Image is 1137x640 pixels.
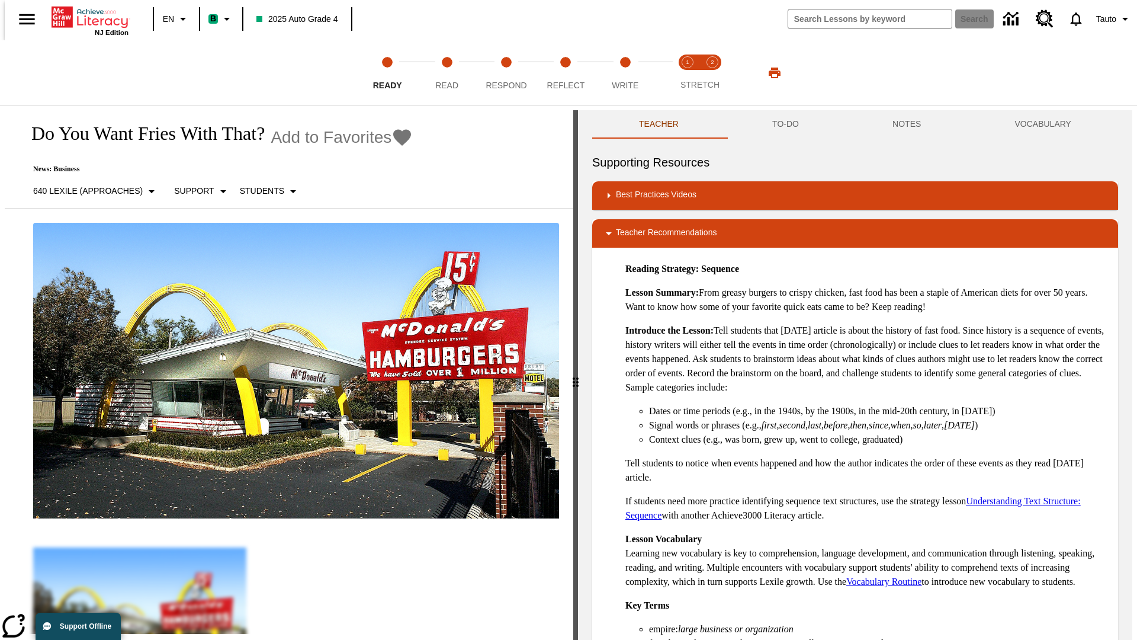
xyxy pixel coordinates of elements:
[846,110,968,139] button: NOTES
[204,8,239,30] button: Boost Class color is mint green. Change class color
[616,188,696,203] p: Best Practices Videos
[762,420,777,430] em: first
[725,110,846,139] button: TO-DO
[808,420,821,430] em: last
[625,494,1109,523] p: If students need more practice identifying sequence text structures, use the strategy lesson with...
[592,181,1118,210] div: Best Practices Videos
[701,264,739,274] strong: Sequence
[158,8,195,30] button: Language: EN, Select a language
[412,40,481,105] button: Read step 2 of 5
[531,40,600,105] button: Reflect step 4 of 5
[271,127,413,148] button: Add to Favorites - Do You Want Fries With That?
[472,40,541,105] button: Respond step 3 of 5
[680,80,720,89] span: STRETCH
[756,62,794,84] button: Print
[846,577,921,587] a: Vocabulary Routine
[33,223,559,519] img: One of the first McDonald's stores, with the iconic red sign and golden arches.
[625,286,1109,314] p: From greasy burgers to crispy chicken, fast food has been a staple of American diets for over 50 ...
[353,40,422,105] button: Ready step 1 of 5
[547,81,585,90] span: Reflect
[592,110,1118,139] div: Instructional Panel Tabs
[625,532,1109,589] p: Learning new vocabulary is key to comprehension, language development, and communication through ...
[169,181,235,202] button: Scaffolds, Support
[625,287,699,297] strong: Lesson Summary:
[435,81,458,90] span: Read
[33,185,143,197] p: 640 Lexile (Approaches)
[968,110,1118,139] button: VOCABULARY
[625,264,699,274] strong: Reading Strategy:
[19,123,265,145] h1: Do You Want Fries With That?
[1091,8,1137,30] button: Profile/Settings
[28,181,163,202] button: Select Lexile, 640 Lexile (Approaches)
[9,2,44,37] button: Open side menu
[625,324,1109,395] p: Tell students that [DATE] article is about the history of fast food. Since history is a sequence ...
[869,420,888,430] em: since
[779,420,805,430] em: second
[695,40,730,105] button: Stretch Respond step 2 of 2
[240,185,284,197] p: Students
[592,110,725,139] button: Teacher
[625,600,669,610] strong: Key Terms
[711,59,714,65] text: 2
[486,81,526,90] span: Respond
[625,496,1081,520] a: Understanding Text Structure: Sequence
[649,622,1109,636] li: empire:
[592,153,1118,172] h6: Supporting Resources
[591,40,660,105] button: Write step 5 of 5
[578,110,1132,640] div: activity
[913,420,921,430] em: so
[1061,4,1091,34] a: Notifications
[649,433,1109,447] li: Context clues (e.g., was born, grew up, went to college, graduated)
[210,11,216,26] span: B
[573,110,578,640] div: Press Enter or Spacebar and then press right and left arrow keys to move the slider
[686,59,689,65] text: 1
[924,420,942,430] em: later
[1096,13,1116,25] span: Tauto
[174,185,214,197] p: Support
[850,420,866,430] em: then
[824,420,847,430] em: before
[616,226,717,241] p: Teacher Recommendations
[373,81,402,90] span: Ready
[5,110,573,634] div: reading
[60,622,111,631] span: Support Offline
[944,420,975,430] em: [DATE]
[95,29,129,36] span: NJ Edition
[891,420,911,430] em: when
[670,40,705,105] button: Stretch Read step 1 of 2
[625,325,714,335] strong: Introduce the Lesson:
[235,181,305,202] button: Select Student
[271,128,391,147] span: Add to Favorites
[19,165,413,174] p: News: Business
[625,534,702,544] strong: Lesson Vocabulary
[996,3,1029,36] a: Data Center
[1029,3,1061,35] a: Resource Center, Will open in new tab
[625,456,1109,485] p: Tell students to notice when events happened and how the author indicates the order of these even...
[678,624,794,634] em: large business or organization
[649,404,1109,418] li: Dates or time periods (e.g., in the 1940s, by the 1900s, in the mid-20th century, in [DATE])
[592,219,1118,248] div: Teacher Recommendations
[256,13,338,25] span: 2025 Auto Grade 4
[163,13,174,25] span: EN
[52,4,129,36] div: Home
[36,613,121,640] button: Support Offline
[788,9,952,28] input: search field
[612,81,638,90] span: Write
[649,418,1109,433] li: Signal words or phrases (e.g., , , , , , , , , , )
